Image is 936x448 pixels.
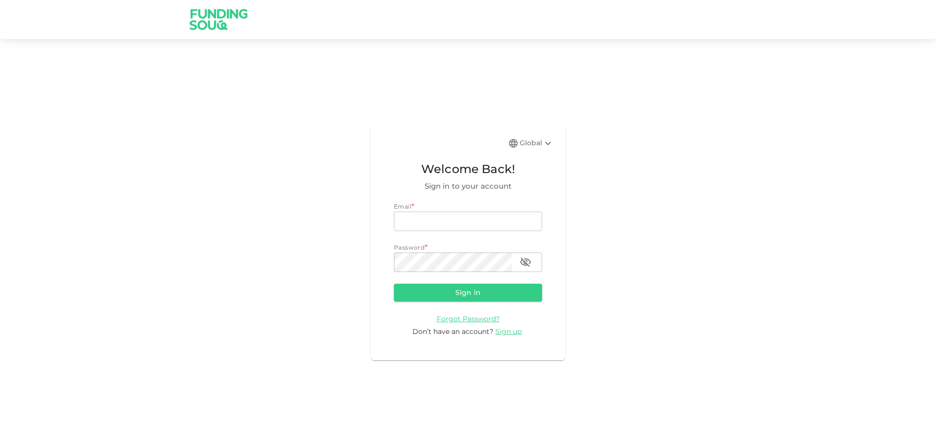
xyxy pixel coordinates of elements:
div: Global [520,137,554,149]
span: Welcome Back! [394,160,542,178]
input: password [394,253,512,272]
span: Email [394,203,411,210]
input: email [394,212,542,231]
span: Don’t have an account? [412,327,493,336]
button: Sign in [394,284,542,301]
span: Password [394,244,425,251]
a: Forgot Password? [437,314,500,323]
span: Sign in to your account [394,180,542,192]
span: Sign up [495,327,522,336]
